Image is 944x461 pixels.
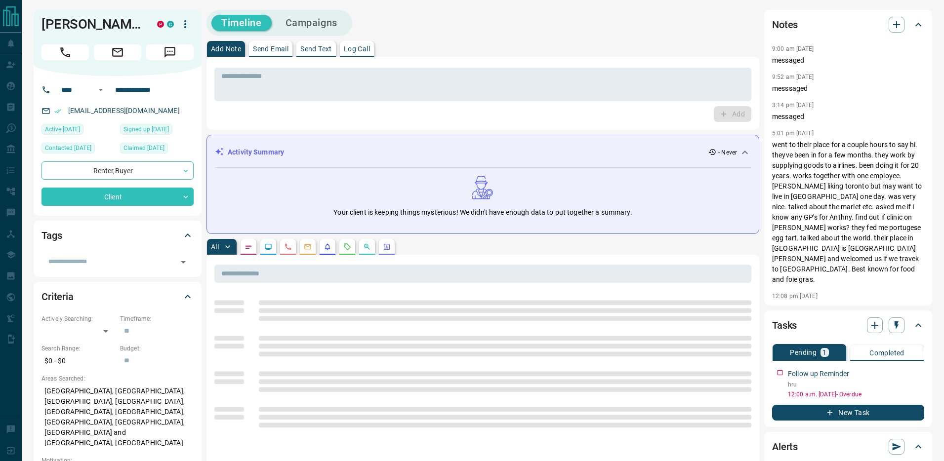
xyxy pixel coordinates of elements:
[167,21,174,28] div: condos.ca
[788,380,924,389] p: hru
[772,83,924,94] p: messsaged
[123,143,164,153] span: Claimed [DATE]
[788,390,924,399] p: 12:00 a.m. [DATE] - Overdue
[120,314,194,323] p: Timeframe:
[41,285,194,308] div: Criteria
[304,243,312,251] svg: Emails
[772,435,924,459] div: Alerts
[41,353,115,369] p: $0 - $0
[772,102,814,109] p: 3:14 pm [DATE]
[157,21,164,28] div: property.ca
[344,45,370,52] p: Log Call
[772,112,924,122] p: messaged
[41,143,115,156] div: Thu Dec 15 2022
[41,124,115,138] div: Fri May 31 2024
[41,289,74,305] h2: Criteria
[41,374,194,383] p: Areas Searched:
[772,55,924,66] p: messaged
[41,188,194,206] div: Client
[54,108,61,115] svg: Email Verified
[324,243,331,251] svg: Listing Alerts
[211,45,241,52] p: Add Note
[45,143,91,153] span: Contacted [DATE]
[790,349,817,356] p: Pending
[822,349,826,356] p: 1
[41,344,115,353] p: Search Range:
[343,243,351,251] svg: Requests
[300,45,332,52] p: Send Text
[276,15,347,31] button: Campaigns
[245,243,252,251] svg: Notes
[94,44,141,60] span: Email
[41,161,194,180] div: Renter , Buyer
[41,44,89,60] span: Call
[869,349,904,356] p: Completed
[333,207,632,218] p: Your client is keeping things mysterious! We didn't have enough data to put together a summary.
[120,143,194,156] div: Sat Sep 10 2022
[215,143,751,161] div: Activity Summary- Never
[253,45,288,52] p: Send Email
[68,107,180,115] a: [EMAIL_ADDRESS][DOMAIN_NAME]
[41,224,194,247] div: Tags
[772,140,924,285] p: went to their place for a couple hours to say hi. theyve been in for a few months. they work by s...
[211,243,219,250] p: All
[772,313,924,337] div: Tasks
[120,124,194,138] div: Sat Sep 10 2022
[146,44,194,60] span: Message
[772,74,814,80] p: 9:52 am [DATE]
[284,243,292,251] svg: Calls
[41,228,62,243] h2: Tags
[120,344,194,353] p: Budget:
[95,84,107,96] button: Open
[211,15,272,31] button: Timeline
[772,13,924,37] div: Notes
[788,369,849,379] p: Follow up Reminder
[772,405,924,421] button: New Task
[772,317,797,333] h2: Tasks
[383,243,391,251] svg: Agent Actions
[45,124,80,134] span: Active [DATE]
[41,16,142,32] h1: [PERSON_NAME]
[772,439,798,455] h2: Alerts
[772,293,818,300] p: 12:08 pm [DATE]
[772,130,814,137] p: 5:01 pm [DATE]
[41,314,115,323] p: Actively Searching:
[264,243,272,251] svg: Lead Browsing Activity
[718,148,737,157] p: - Never
[41,383,194,451] p: [GEOGRAPHIC_DATA], [GEOGRAPHIC_DATA], [GEOGRAPHIC_DATA], [GEOGRAPHIC_DATA], [GEOGRAPHIC_DATA], [G...
[176,255,190,269] button: Open
[123,124,169,134] span: Signed up [DATE]
[772,17,798,33] h2: Notes
[228,147,284,157] p: Activity Summary
[772,45,814,52] p: 9:00 am [DATE]
[363,243,371,251] svg: Opportunities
